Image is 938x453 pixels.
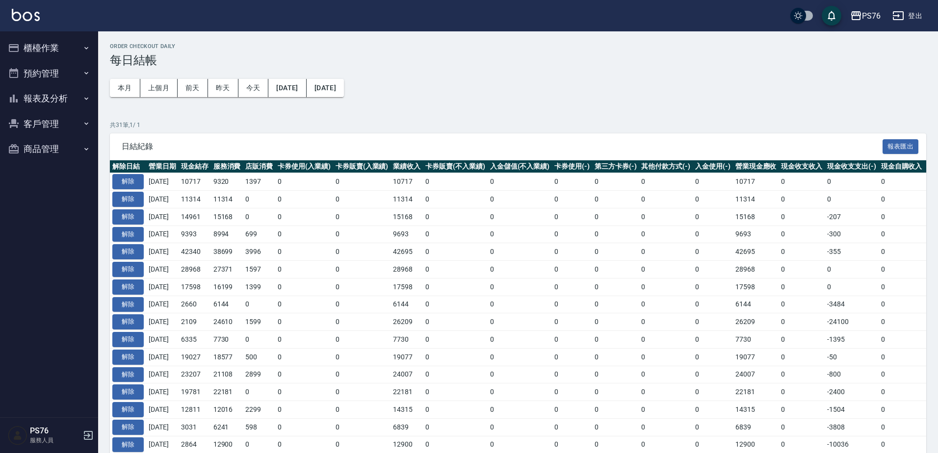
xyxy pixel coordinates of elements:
[825,313,879,331] td: -24100
[779,226,825,243] td: 0
[146,173,179,191] td: [DATE]
[423,331,488,349] td: 0
[488,208,552,226] td: 0
[4,61,94,86] button: 預約管理
[243,348,275,366] td: 500
[211,296,243,313] td: 6144
[592,313,639,331] td: 0
[592,401,639,419] td: 0
[275,296,333,313] td: 0
[112,192,144,207] button: 解除
[639,331,693,349] td: 0
[488,160,552,173] th: 入金儲值(不入業績)
[592,243,639,261] td: 0
[693,160,733,173] th: 入金使用(-)
[243,243,275,261] td: 3996
[733,348,779,366] td: 19077
[488,173,552,191] td: 0
[146,331,179,349] td: [DATE]
[592,208,639,226] td: 0
[30,436,80,445] p: 服務人員
[423,313,488,331] td: 0
[275,348,333,366] td: 0
[275,313,333,331] td: 0
[112,367,144,382] button: 解除
[391,208,423,226] td: 15168
[639,383,693,401] td: 0
[333,243,391,261] td: 0
[110,121,926,129] p: 共 31 筆, 1 / 1
[391,173,423,191] td: 10717
[112,402,144,417] button: 解除
[391,313,423,331] td: 26209
[275,226,333,243] td: 0
[112,209,144,225] button: 解除
[243,383,275,401] td: 0
[146,261,179,278] td: [DATE]
[879,173,925,191] td: 0
[883,141,919,151] a: 報表匯出
[779,401,825,419] td: 0
[243,173,275,191] td: 1397
[333,331,391,349] td: 0
[423,366,488,383] td: 0
[423,261,488,278] td: 0
[779,208,825,226] td: 0
[243,278,275,296] td: 1399
[4,35,94,61] button: 櫃檯作業
[733,296,779,313] td: 6144
[333,191,391,208] td: 0
[693,348,733,366] td: 0
[146,208,179,226] td: [DATE]
[423,296,488,313] td: 0
[268,79,306,97] button: [DATE]
[4,111,94,137] button: 客戶管理
[693,261,733,278] td: 0
[333,160,391,173] th: 卡券販賣(入業績)
[179,418,211,436] td: 3031
[639,348,693,366] td: 0
[825,243,879,261] td: -355
[333,208,391,226] td: 0
[693,383,733,401] td: 0
[4,86,94,111] button: 報表及分析
[779,331,825,349] td: 0
[243,191,275,208] td: 0
[110,160,146,173] th: 解除日結
[112,350,144,365] button: 解除
[211,173,243,191] td: 9320
[112,174,144,189] button: 解除
[733,173,779,191] td: 10717
[112,384,144,400] button: 解除
[391,383,423,401] td: 22181
[488,243,552,261] td: 0
[243,208,275,226] td: 0
[552,243,592,261] td: 0
[733,383,779,401] td: 22181
[112,244,144,259] button: 解除
[211,331,243,349] td: 7730
[639,160,693,173] th: 其他付款方式(-)
[179,348,211,366] td: 19027
[693,226,733,243] td: 0
[178,79,208,97] button: 前天
[391,261,423,278] td: 28968
[693,243,733,261] td: 0
[179,313,211,331] td: 2109
[879,401,925,419] td: 0
[879,160,925,173] th: 現金自購收入
[639,366,693,383] td: 0
[825,226,879,243] td: -300
[879,313,925,331] td: 0
[639,296,693,313] td: 0
[275,278,333,296] td: 0
[179,278,211,296] td: 17598
[211,278,243,296] td: 16199
[733,208,779,226] td: 15168
[779,173,825,191] td: 0
[211,366,243,383] td: 21108
[391,401,423,419] td: 14315
[552,366,592,383] td: 0
[552,208,592,226] td: 0
[592,226,639,243] td: 0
